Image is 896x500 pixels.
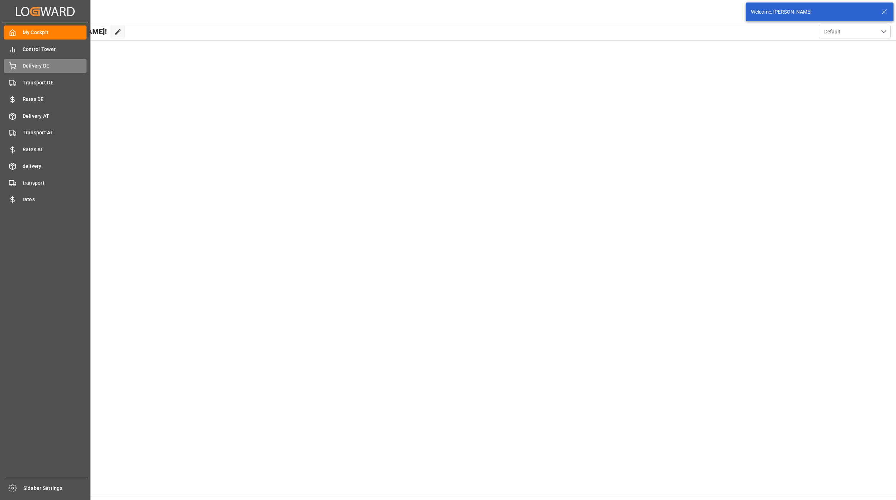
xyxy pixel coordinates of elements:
a: My Cockpit [4,26,87,40]
span: Rates DE [23,96,87,103]
a: delivery [4,159,87,173]
span: Default [824,28,840,36]
a: Transport AT [4,126,87,140]
span: transport [23,179,87,187]
a: transport [4,176,87,190]
button: open menu [819,25,891,38]
div: Welcome, [PERSON_NAME] [751,8,874,16]
span: Control Tower [23,46,87,53]
a: rates [4,193,87,207]
span: Rates AT [23,146,87,153]
a: Delivery DE [4,59,87,73]
span: Sidebar Settings [23,485,88,492]
span: delivery [23,162,87,170]
span: Transport DE [23,79,87,87]
span: Delivery AT [23,112,87,120]
a: Delivery AT [4,109,87,123]
span: Transport AT [23,129,87,136]
a: Rates DE [4,92,87,106]
span: rates [23,196,87,203]
a: Transport DE [4,75,87,89]
a: Control Tower [4,42,87,56]
span: My Cockpit [23,29,87,36]
span: Delivery DE [23,62,87,70]
a: Rates AT [4,142,87,156]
